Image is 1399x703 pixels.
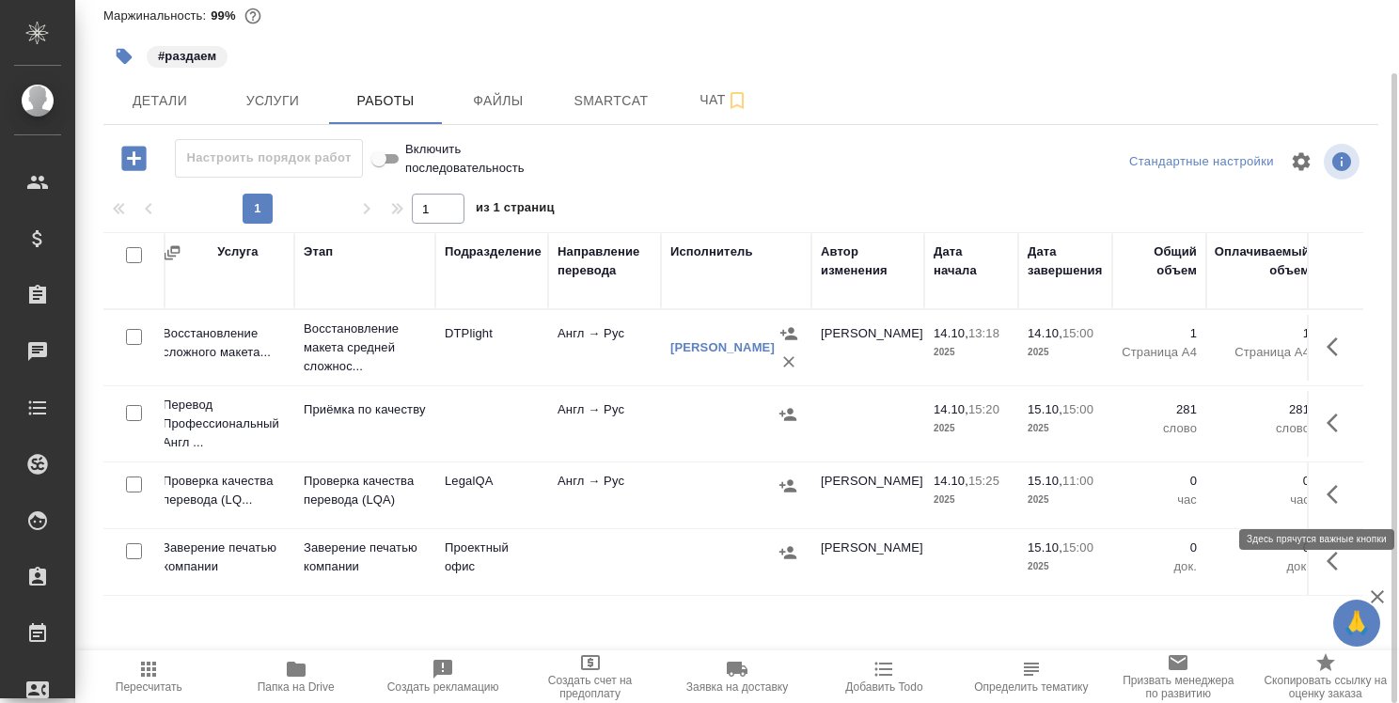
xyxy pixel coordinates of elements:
span: Услуги [228,89,318,113]
p: 14.10, [1028,326,1062,340]
p: час [1216,491,1310,509]
p: 2025 [934,491,1009,509]
p: 11:00 [1062,474,1093,488]
span: Создать рекламацию [387,680,499,694]
p: Проверка качества перевода (LQA) [304,472,426,509]
div: Автор изменения [821,242,915,280]
span: Файлы [453,89,543,113]
span: Чат [679,88,769,112]
span: Пересчитать [116,680,182,694]
span: Заявка на доставку [686,680,788,694]
td: Англ → Рус [548,315,661,381]
p: 0 [1216,539,1310,557]
div: Дата начала [934,242,1009,280]
span: Smartcat [566,89,656,113]
button: Призвать менеджера по развитию [1105,650,1251,703]
p: 2025 [1028,491,1103,509]
a: [PERSON_NAME] [670,340,775,354]
button: Создать рекламацию [369,650,516,703]
p: Страница А4 [1216,343,1310,362]
svg: Подписаться [726,89,748,112]
span: из 1 страниц [476,196,555,224]
span: Включить последовательность [405,140,525,178]
td: Перевод Профессиональный Англ ... [153,386,294,461]
div: Направление перевода [558,242,652,280]
p: 15:00 [1062,402,1093,416]
p: Страница А4 [1122,343,1197,362]
p: 99% [211,8,240,23]
div: Общий объем [1122,242,1197,280]
p: 281 [1122,400,1197,419]
span: Настроить таблицу [1279,139,1324,184]
button: Определить тематику [958,650,1105,703]
span: Скопировать ссылку на оценку заказа [1264,674,1388,700]
button: Добавить тэг [103,36,145,77]
div: Услуга [217,242,258,261]
button: Заявка на доставку [664,650,810,703]
p: слово [1122,419,1197,438]
p: док. [1216,557,1310,576]
div: Исполнитель [670,242,753,261]
span: Добавить Todo [845,680,922,694]
p: 2025 [934,343,1009,362]
span: Папка на Drive [258,680,335,694]
p: 1 [1216,324,1310,343]
p: 1 [1122,324,1197,343]
p: слово [1216,419,1310,438]
td: Проверка качества перевода (LQ... [153,462,294,528]
span: Работы [340,89,431,113]
p: Восстановление макета средней сложнос... [304,320,426,376]
button: Здесь прячутся важные кнопки [1315,539,1360,584]
p: 14.10, [934,326,968,340]
p: Заверение печатью компании [304,539,426,576]
div: Этап [304,242,333,261]
p: 2025 [1028,557,1103,576]
p: 15:00 [1062,326,1093,340]
div: Подразделение [445,242,542,261]
td: Восстановление сложного макета... [153,315,294,381]
span: Призвать менеджера по развитию [1116,674,1240,700]
td: [PERSON_NAME] [811,315,924,381]
td: [PERSON_NAME] [811,462,924,528]
button: Назначить [774,400,802,429]
button: Создать счет на предоплату [516,650,663,703]
td: Англ → Рус [548,462,661,528]
button: Пересчитать [75,650,222,703]
p: 15.10, [1028,540,1062,555]
p: 15:25 [968,474,999,488]
p: Маржинальность: [103,8,211,23]
p: 14.10, [934,474,968,488]
button: 🙏 [1333,600,1380,647]
td: DTPlight [435,315,548,381]
button: Добавить работу [108,139,160,178]
p: 2025 [934,419,1009,438]
td: Проектный офис [435,529,548,595]
p: 15.10, [1028,474,1062,488]
button: Скопировать ссылку на оценку заказа [1252,650,1399,703]
span: Создать счет на предоплату [527,674,652,700]
p: 2025 [1028,343,1103,362]
button: Папка на Drive [222,650,369,703]
td: LegalQA [435,462,548,528]
button: Сгруппировать [163,243,181,262]
span: Детали [115,89,205,113]
button: Здесь прячутся важные кнопки [1315,400,1360,445]
p: 15.10, [1028,402,1062,416]
div: Оплачиваемый объем [1215,242,1310,280]
p: 0 [1122,472,1197,491]
p: док. [1122,557,1197,576]
button: Назначить [775,320,803,348]
p: 281 [1216,400,1310,419]
p: 15:00 [1062,540,1093,555]
span: раздаем [145,47,229,63]
p: 13:18 [968,326,999,340]
button: Назначить [774,472,802,500]
td: Заверение печатью компании [153,529,294,595]
button: Удалить [775,348,803,376]
td: Англ → Рус [548,391,661,457]
button: Добавить Todo [810,650,957,703]
p: 15:20 [968,402,999,416]
p: час [1122,491,1197,509]
span: 🙏 [1341,603,1373,643]
p: 14.10, [934,402,968,416]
